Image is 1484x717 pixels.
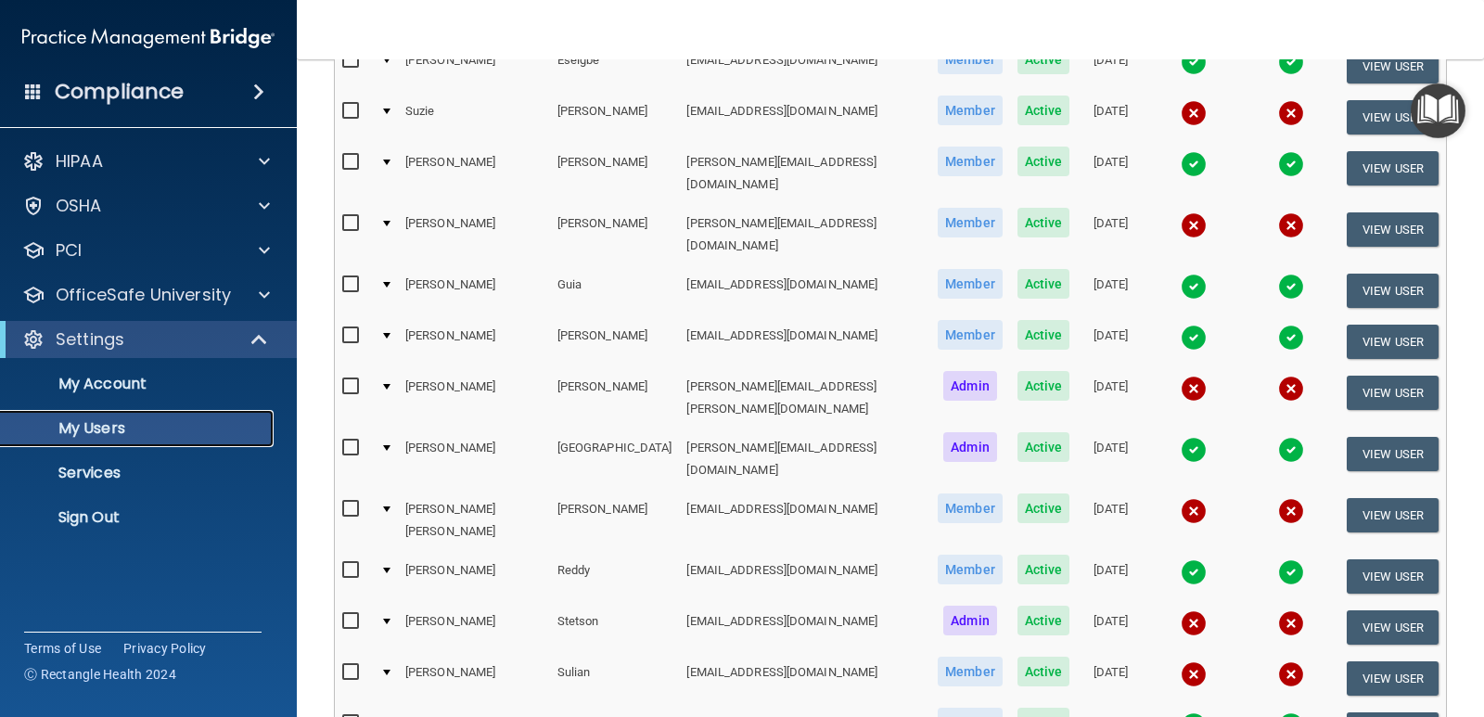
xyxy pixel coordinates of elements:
td: [PERSON_NAME][EMAIL_ADDRESS][DOMAIN_NAME] [679,143,930,204]
td: [DATE] [1077,490,1144,551]
td: [EMAIL_ADDRESS][DOMAIN_NAME] [679,41,930,92]
button: Open Resource Center [1411,83,1465,138]
span: Active [1017,555,1070,584]
td: [PERSON_NAME] [550,316,680,367]
p: OSHA [56,195,102,217]
h4: Compliance [55,79,184,105]
p: PCI [56,239,82,262]
td: [PERSON_NAME] [398,316,550,367]
span: Active [1017,657,1070,686]
img: tick.e7d51cea.svg [1278,325,1304,351]
button: View User [1347,49,1439,83]
span: Active [1017,606,1070,635]
td: [DATE] [1077,143,1144,204]
td: [PERSON_NAME] [398,41,550,92]
span: Member [938,320,1003,350]
img: tick.e7d51cea.svg [1278,274,1304,300]
span: Member [938,147,1003,176]
td: [DATE] [1077,367,1144,429]
button: View User [1347,151,1439,186]
span: Ⓒ Rectangle Health 2024 [24,665,176,684]
span: Member [938,269,1003,299]
td: [PERSON_NAME][EMAIL_ADDRESS][DOMAIN_NAME] [679,429,930,490]
span: Member [938,657,1003,686]
img: tick.e7d51cea.svg [1278,49,1304,75]
td: [PERSON_NAME] [398,551,550,602]
button: View User [1347,212,1439,247]
p: My Account [12,375,265,393]
td: [PERSON_NAME] [398,367,550,429]
td: [PERSON_NAME] [550,367,680,429]
span: Admin [943,371,997,401]
img: cross.ca9f0e7f.svg [1278,100,1304,126]
img: tick.e7d51cea.svg [1181,325,1207,351]
span: Member [938,555,1003,584]
a: OfficeSafe University [22,284,270,306]
img: cross.ca9f0e7f.svg [1278,610,1304,636]
button: View User [1347,559,1439,594]
img: cross.ca9f0e7f.svg [1181,212,1207,238]
button: View User [1347,610,1439,645]
td: [DATE] [1077,265,1144,316]
td: [EMAIL_ADDRESS][DOMAIN_NAME] [679,602,930,653]
td: [PERSON_NAME] [398,143,550,204]
img: tick.e7d51cea.svg [1181,559,1207,585]
span: Active [1017,147,1070,176]
span: Admin [943,432,997,462]
td: [PERSON_NAME] [550,204,680,265]
td: Suzie [398,92,550,143]
td: [PERSON_NAME] [550,143,680,204]
td: [DATE] [1077,653,1144,704]
td: [EMAIL_ADDRESS][DOMAIN_NAME] [679,265,930,316]
td: Guia [550,265,680,316]
td: Stetson [550,602,680,653]
td: [DATE] [1077,316,1144,367]
td: [DATE] [1077,92,1144,143]
a: PCI [22,239,270,262]
td: [DATE] [1077,204,1144,265]
span: Active [1017,320,1070,350]
span: Member [938,45,1003,74]
td: [DATE] [1077,41,1144,92]
img: tick.e7d51cea.svg [1278,559,1304,585]
img: cross.ca9f0e7f.svg [1278,376,1304,402]
img: tick.e7d51cea.svg [1181,274,1207,300]
span: Admin [943,606,997,635]
td: [PERSON_NAME] [398,653,550,704]
td: [DATE] [1077,429,1144,490]
td: [PERSON_NAME] [550,490,680,551]
img: cross.ca9f0e7f.svg [1181,498,1207,524]
span: Member [938,96,1003,125]
td: [PERSON_NAME] [550,92,680,143]
span: Active [1017,45,1070,74]
td: [PERSON_NAME] [398,204,550,265]
td: [EMAIL_ADDRESS][DOMAIN_NAME] [679,92,930,143]
td: [EMAIL_ADDRESS][DOMAIN_NAME] [679,490,930,551]
a: Settings [22,328,269,351]
td: [DATE] [1077,602,1144,653]
a: Privacy Policy [123,639,207,658]
td: [PERSON_NAME] [398,429,550,490]
td: [DATE] [1077,551,1144,602]
a: Terms of Use [24,639,101,658]
img: cross.ca9f0e7f.svg [1278,498,1304,524]
td: Reddy [550,551,680,602]
button: View User [1347,498,1439,532]
img: tick.e7d51cea.svg [1278,151,1304,177]
td: [EMAIL_ADDRESS][DOMAIN_NAME] [679,551,930,602]
img: cross.ca9f0e7f.svg [1181,100,1207,126]
td: [EMAIL_ADDRESS][DOMAIN_NAME] [679,653,930,704]
span: Member [938,493,1003,523]
img: PMB logo [22,19,275,57]
button: View User [1347,437,1439,471]
button: View User [1347,376,1439,410]
p: Services [12,464,265,482]
td: [PERSON_NAME] [PERSON_NAME] [398,490,550,551]
td: [PERSON_NAME][EMAIL_ADDRESS][DOMAIN_NAME] [679,204,930,265]
img: cross.ca9f0e7f.svg [1181,661,1207,687]
td: Eseigbe [550,41,680,92]
td: [EMAIL_ADDRESS][DOMAIN_NAME] [679,316,930,367]
td: [PERSON_NAME][EMAIL_ADDRESS][PERSON_NAME][DOMAIN_NAME] [679,367,930,429]
td: Sulian [550,653,680,704]
img: tick.e7d51cea.svg [1181,437,1207,463]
